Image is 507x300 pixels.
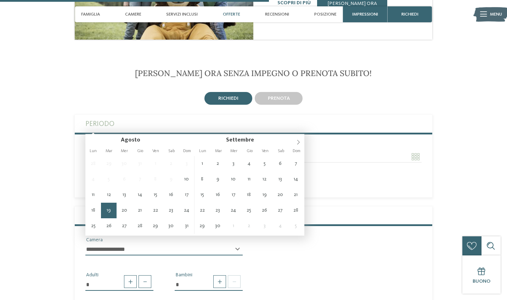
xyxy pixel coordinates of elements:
[163,156,179,172] span: Agosto 2, 2025
[179,156,195,172] span: Agosto 3, 2025
[163,203,179,218] span: Agosto 23, 2025
[101,203,117,218] span: Agosto 19, 2025
[195,203,210,218] span: Settembre 22, 2025
[179,187,195,203] span: Agosto 17, 2025
[132,187,148,203] span: Agosto 14, 2025
[101,149,117,153] span: Mar
[288,218,304,234] span: Ottobre 5, 2025
[277,0,311,5] a: Scopri di più
[148,203,163,218] span: Agosto 22, 2025
[117,203,132,218] span: Agosto 20, 2025
[117,149,132,153] span: Mer
[101,156,117,172] span: Luglio 29, 2025
[148,172,163,187] span: Agosto 8, 2025
[132,218,148,234] span: Agosto 28, 2025
[195,149,210,153] span: Lun
[223,12,240,17] span: Offerte
[473,279,490,284] span: Buono
[273,149,289,153] span: Sab
[272,218,288,234] span: Ottobre 4, 2025
[257,156,272,172] span: Settembre 5, 2025
[257,203,272,218] span: Settembre 26, 2025
[268,96,290,101] span: prenota
[117,218,132,234] span: Agosto 27, 2025
[117,172,132,187] span: Agosto 6, 2025
[288,203,304,218] span: Settembre 28, 2025
[210,172,226,187] span: Settembre 9, 2025
[195,218,210,234] span: Settembre 29, 2025
[132,203,148,218] span: Agosto 21, 2025
[179,149,195,153] span: Dom
[210,187,226,203] span: Settembre 16, 2025
[218,96,238,101] span: richiedi
[101,172,117,187] span: Agosto 5, 2025
[166,12,198,17] span: Servizi inclusi
[132,156,148,172] span: Luglio 31, 2025
[241,172,257,187] span: Settembre 11, 2025
[210,218,226,234] span: Settembre 30, 2025
[265,12,289,17] span: Recensioni
[85,218,101,234] span: Agosto 25, 2025
[242,149,257,153] span: Gio
[226,218,241,234] span: Ottobre 1, 2025
[272,172,288,187] span: Settembre 13, 2025
[163,172,179,187] span: Agosto 9, 2025
[401,12,418,17] span: richiedi
[179,172,195,187] span: Agosto 10, 2025
[85,149,101,153] span: Lun
[117,187,132,203] span: Agosto 13, 2025
[226,203,241,218] span: Settembre 24, 2025
[163,218,179,234] span: Agosto 30, 2025
[195,172,210,187] span: Settembre 8, 2025
[179,203,195,218] span: Agosto 24, 2025
[135,68,372,78] span: [PERSON_NAME] ora senza impegno o prenota subito!
[241,156,257,172] span: Settembre 4, 2025
[210,149,226,153] span: Mar
[226,137,254,143] span: Settembre
[226,187,241,203] span: Settembre 17, 2025
[241,218,257,234] span: Ottobre 2, 2025
[257,187,272,203] span: Settembre 19, 2025
[85,187,101,203] span: Agosto 11, 2025
[257,172,272,187] span: Settembre 12, 2025
[164,149,179,153] span: Sab
[85,115,422,133] label: Periodo
[462,255,501,294] a: Buono
[226,149,242,153] span: Mer
[163,187,179,203] span: Agosto 16, 2025
[289,149,304,153] span: Dom
[85,203,101,218] span: Agosto 18, 2025
[288,172,304,187] span: Settembre 14, 2025
[195,156,210,172] span: Settembre 1, 2025
[210,203,226,218] span: Settembre 23, 2025
[148,187,163,203] span: Agosto 15, 2025
[148,218,163,234] span: Agosto 29, 2025
[272,156,288,172] span: Settembre 6, 2025
[140,137,162,143] input: Year
[101,218,117,234] span: Agosto 26, 2025
[132,172,148,187] span: Agosto 7, 2025
[132,149,148,153] span: Gio
[272,187,288,203] span: Settembre 20, 2025
[210,156,226,172] span: Settembre 2, 2025
[288,156,304,172] span: Settembre 7, 2025
[121,137,140,143] span: Agosto
[241,187,257,203] span: Settembre 18, 2025
[226,156,241,172] span: Settembre 3, 2025
[101,187,117,203] span: Agosto 12, 2025
[226,172,241,187] span: Settembre 10, 2025
[352,12,378,17] span: Impressioni
[257,218,272,234] span: Ottobre 3, 2025
[241,203,257,218] span: Settembre 25, 2025
[258,149,273,153] span: Ven
[195,187,210,203] span: Settembre 15, 2025
[314,12,337,17] span: Posizione
[148,156,163,172] span: Agosto 1, 2025
[148,149,164,153] span: Ven
[117,156,132,172] span: Luglio 30, 2025
[254,137,275,143] input: Year
[288,187,304,203] span: Settembre 21, 2025
[85,156,101,172] span: Luglio 28, 2025
[85,172,101,187] span: Agosto 4, 2025
[125,12,141,17] span: Camere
